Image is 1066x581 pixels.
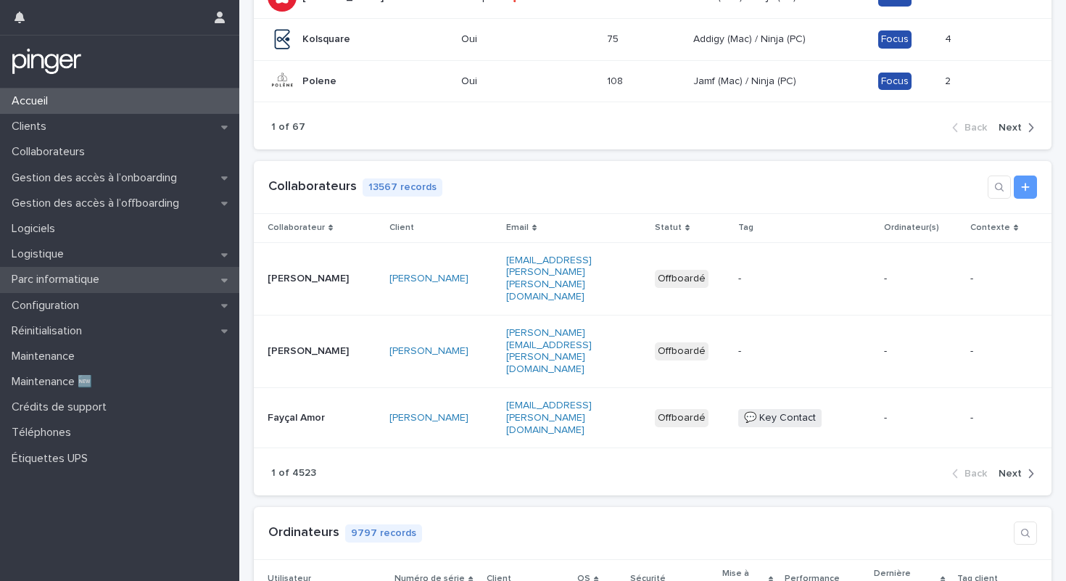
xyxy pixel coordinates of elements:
p: Ordinateur(s) [884,220,939,236]
p: - [884,273,958,285]
p: Collaborateur [268,220,325,236]
p: Maintenance 🆕 [6,375,104,389]
a: Ordinateurs [268,526,339,539]
p: Oui [461,75,582,88]
p: - [738,273,842,285]
a: [EMAIL_ADDRESS][PERSON_NAME][DOMAIN_NAME] [506,400,592,435]
p: Client [389,220,414,236]
p: - [884,412,958,424]
p: Logiciels [6,222,67,236]
tr: [PERSON_NAME][PERSON_NAME] [PERSON_NAME] [PERSON_NAME][EMAIL_ADDRESS][PERSON_NAME][DOMAIN_NAME]Of... [254,315,1051,387]
tr: PolenePolene Oui108108 Jamf (Mac) / Ninja (PC)Jamf (Mac) / Ninja (PC) Focus22 [254,60,1051,102]
p: Collaborateurs [6,145,96,159]
div: Focus [878,73,912,91]
p: Clients [6,120,58,133]
p: Configuration [6,299,91,313]
p: Tag [738,220,753,236]
p: - [970,273,1038,285]
p: [PERSON_NAME] [268,342,352,358]
a: [PERSON_NAME] [389,345,468,358]
p: Étiquettes UPS [6,452,99,466]
span: Next [999,123,1022,133]
p: - [738,345,842,358]
p: Fayçal Amor [268,409,328,424]
p: Accueil [6,94,59,108]
p: Logistique [6,247,75,261]
button: Back [952,121,993,134]
p: 2 [945,73,954,88]
tr: Fayçal AmorFayçal Amor [PERSON_NAME] [EMAIL_ADDRESS][PERSON_NAME][DOMAIN_NAME]Offboardé💬 Key Cont... [254,387,1051,448]
p: 1 of 4523 [271,467,316,479]
div: Offboardé [655,409,708,427]
p: Polene [302,73,339,88]
p: Jamf (Mac) / Ninja (PC) [693,73,799,88]
p: Parc informatique [6,273,111,287]
tr: KolsquareKolsquare Oui7575 Addigy (Mac) / Ninja (PC)Addigy (Mac) / Ninja (PC) Focus44 [254,18,1051,60]
a: [PERSON_NAME] [389,273,468,285]
span: Back [964,123,987,133]
p: Contexte [970,220,1010,236]
span: Next [999,469,1022,479]
button: Next [993,121,1034,134]
button: Next [993,467,1034,480]
span: Back [964,469,987,479]
p: Crédits de support [6,400,118,414]
p: Email [506,220,529,236]
p: - [884,345,958,358]
a: Collaborateurs [268,180,357,193]
a: [PERSON_NAME][EMAIL_ADDRESS][PERSON_NAME][DOMAIN_NAME] [506,328,592,374]
p: Réinitialisation [6,324,94,338]
span: 💬 Key Contact [738,409,822,427]
p: Statut [655,220,682,236]
div: Offboardé [655,270,708,288]
p: [PERSON_NAME] [268,270,352,285]
p: Oui [461,33,582,46]
div: Focus [878,30,912,49]
p: Téléphones [6,426,83,440]
p: Gestion des accès à l’offboarding [6,197,191,210]
button: Back [952,467,993,480]
tr: [PERSON_NAME][PERSON_NAME] [PERSON_NAME] [EMAIL_ADDRESS][PERSON_NAME][PERSON_NAME][DOMAIN_NAME]Of... [254,242,1051,315]
p: 9797 records [345,524,422,543]
p: 1 of 67 [271,121,305,133]
p: Maintenance [6,350,86,363]
a: [PERSON_NAME] [389,412,468,424]
a: Add new record [1014,176,1037,199]
img: mTgBEunGTSyRkCgitkcU [12,47,82,76]
p: 4 [945,30,954,46]
p: Addigy (Mac) / Ninja (PC) [693,30,809,46]
p: Kolsquare [302,30,353,46]
p: 75 [607,30,621,46]
p: - [970,345,1038,358]
a: [EMAIL_ADDRESS][PERSON_NAME][PERSON_NAME][DOMAIN_NAME] [506,255,592,302]
p: - [970,412,1038,424]
div: Offboardé [655,342,708,360]
p: Gestion des accès à l’onboarding [6,171,189,185]
p: 108 [607,73,626,88]
p: 13567 records [363,178,442,197]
